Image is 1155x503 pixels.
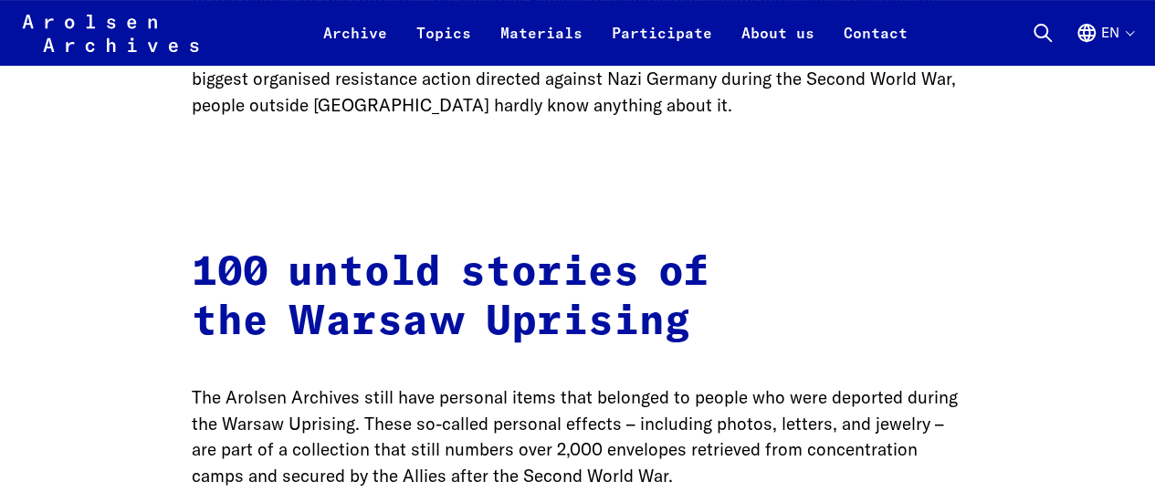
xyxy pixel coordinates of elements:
[597,22,727,66] a: Participate
[486,22,597,66] a: Materials
[1076,22,1133,66] button: English, language selection
[402,22,486,66] a: Topics
[309,11,922,55] nav: Primary
[309,22,402,66] a: Archive
[727,22,829,66] a: About us
[829,22,922,66] a: Contact
[192,249,964,348] h2: 100 untold stories of the Warsaw Uprising
[192,384,964,488] p: The Arolsen Archives still have personal items that belonged to people who were deported during t...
